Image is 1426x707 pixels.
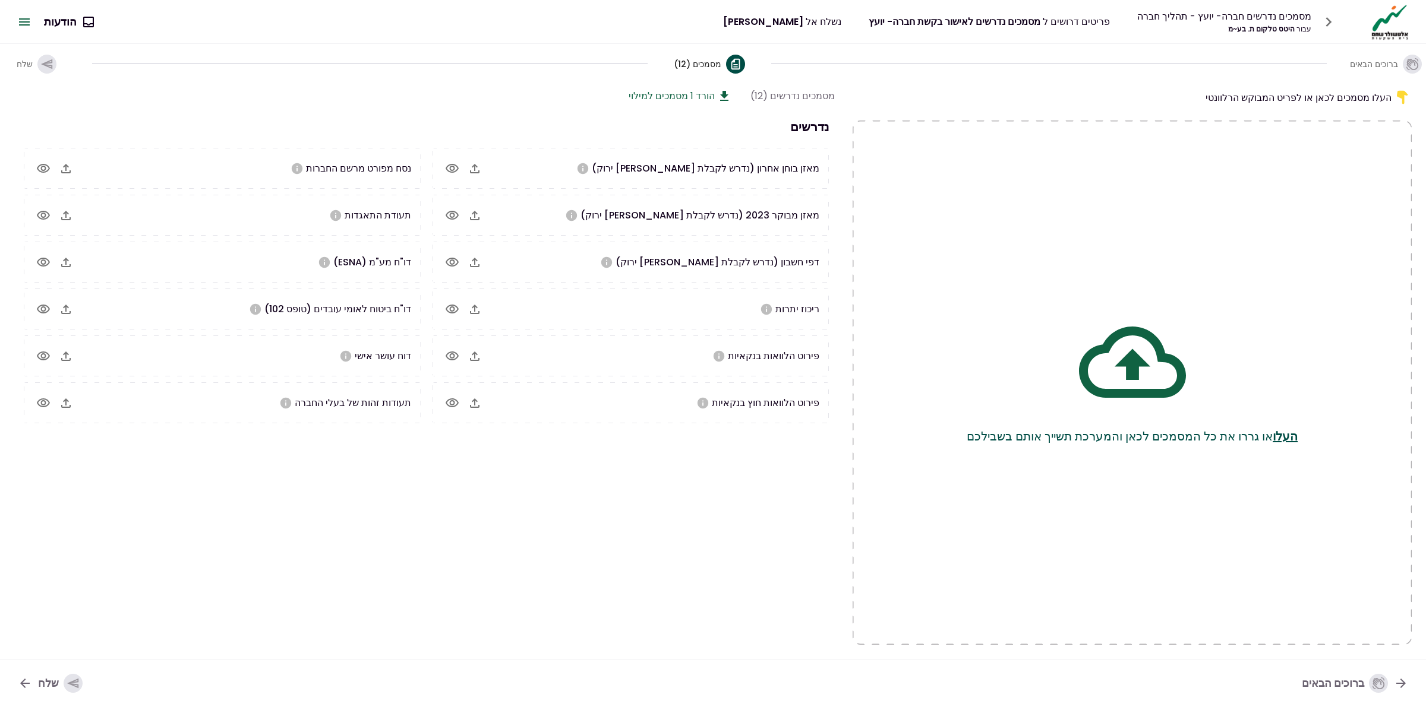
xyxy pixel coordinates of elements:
div: העלו מסמכים לכאן או לפריט המבוקש הרלוונטי [853,88,1412,106]
div: מסמכים נדרשים חברה- יועץ - תהליך חברה [1137,9,1311,24]
span: דו"ח מע"מ (ESNA) [333,255,411,269]
span: נסח מפורט מרשם החברות [306,161,411,175]
span: תעודות זהות של בעלי החברה [295,396,411,410]
svg: אנא העלו מאזן מבוקר לשנה 2023 [565,209,578,222]
svg: אנא העלו ריכוז יתרות עדכני בבנקים, בחברות אשראי חוץ בנקאיות ובחברות כרטיסי אשראי [760,303,773,316]
button: שלח [8,668,92,699]
h3: נדרשים [18,118,835,136]
span: מסמכים (12) [674,58,721,70]
svg: אנא העלו צילום תעודת זהות של כל בעלי מניות החברה (לת.ז. ביומטרית יש להעלות 2 צדדים) [279,397,292,410]
button: הודעות [34,7,103,37]
div: מסמכים נדרשים (12) [750,88,835,103]
span: פירוט הלוואות בנקאיות [728,349,819,363]
button: העלו [1273,427,1298,445]
div: ברוכים הבאים [1302,674,1388,693]
svg: אנא הורידו את הטופס מלמעלה. יש למלא ולהחזיר חתום על ידי הבעלים [339,350,352,363]
svg: אנא העלו פרוט הלוואות מהבנקים [712,350,725,363]
button: ברוכים הבאים [1353,45,1419,83]
span: דוח עושר אישי [355,349,411,363]
div: פריטים דרושים ל [869,14,1110,29]
svg: במידה ונערכת הנהלת חשבונות כפולה בלבד [576,162,589,175]
svg: אנא העלו טופס 102 משנת 2023 ועד היום [249,303,262,316]
span: שלח [17,58,33,70]
span: מסמכים נדרשים לאישור בקשת חברה- יועץ [869,15,1040,28]
p: או גררו את כל המסמכים לכאן והמערכת תשייך אותם בשבילכם [967,427,1298,445]
button: ברוכים הבאים [1292,668,1418,699]
svg: אנא העלו נסח חברה מפורט כולל שעבודים [291,162,304,175]
span: דו"ח ביטוח לאומי עובדים (טופס 102) [264,302,411,316]
span: מאזן מבוקר 2023 (נדרש לקבלת [PERSON_NAME] ירוק) [581,208,819,222]
span: מאזן בוחן אחרון (נדרש לקבלת [PERSON_NAME] ירוק) [592,161,819,175]
span: דפי חשבון (נדרש לקבלת [PERSON_NAME] ירוק) [616,255,819,269]
button: מסמכים (12) [674,45,745,83]
span: [PERSON_NAME] [723,15,803,28]
svg: אנא העלו פרוט הלוואות חוץ בנקאיות של החברה [696,397,709,410]
div: היטס טלקום ת. בע~מ [1137,24,1311,34]
svg: אנא העלו דפי חשבון ל3 חודשים האחרונים לכל החשבונות בנק [600,256,613,269]
svg: אנא העלו תעודת התאגדות של החברה [329,209,342,222]
div: שלח [38,674,83,693]
span: עבור [1296,24,1311,34]
button: שלח [7,45,66,83]
svg: אנא העלו דו"ח מע"מ (ESNA) משנת 2023 ועד היום [318,256,331,269]
img: Logo [1368,4,1412,40]
span: ברוכים הבאים [1350,58,1398,70]
div: נשלח אל [723,14,841,29]
span: ריכוז יתרות [775,302,819,316]
button: הורד 1 מסמכים למילוי [629,88,731,103]
span: תעודת התאגדות [345,208,411,222]
span: פירוט הלוואות חוץ בנקאיות [712,396,819,410]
